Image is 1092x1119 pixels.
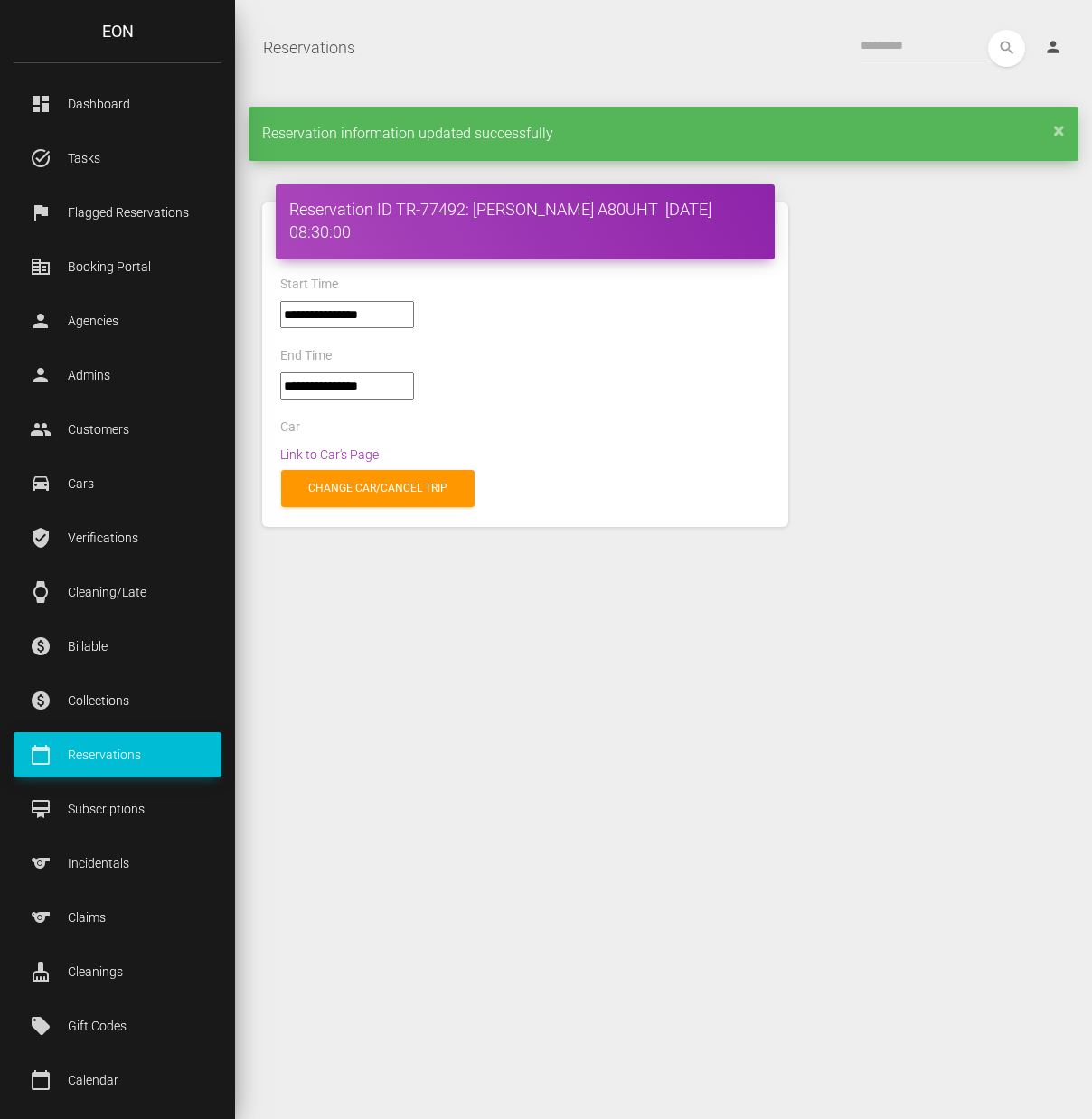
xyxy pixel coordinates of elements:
a: paid Collections [14,678,221,723]
label: End Time [280,347,332,365]
p: Dashboard [27,90,208,118]
a: corporate_fare Booking Portal [14,244,221,289]
a: person [1031,30,1078,66]
a: card_membership Subscriptions [14,786,221,832]
label: Start Time [280,276,338,294]
p: Gift Codes [27,1012,208,1039]
label: Car [280,418,300,437]
p: Verifications [27,524,208,551]
p: Customers [27,416,208,443]
a: cleaning_services Cleanings [14,949,221,994]
a: × [1053,125,1065,136]
a: Change car/cancel trip [281,470,475,507]
a: drive_eta Cars [14,461,221,506]
p: Admins [27,362,208,389]
p: Booking Portal [27,253,208,280]
a: task_alt Tasks [14,136,221,181]
a: person Agencies [14,298,221,343]
p: Agencies [27,307,208,334]
i: person [1044,38,1062,56]
a: person Admins [14,353,221,398]
h4: Reservation ID TR-77492: [PERSON_NAME] A80UHT [DATE] 08:30:00 [289,198,761,243]
a: Link to Car's Page [280,447,379,462]
a: verified_user Verifications [14,515,221,560]
a: sports Incidentals [14,841,221,886]
div: Reservation information updated successfully [249,107,1078,161]
p: Subscriptions [27,795,208,823]
p: Cleanings [27,958,208,985]
p: Collections [27,687,208,714]
p: Tasks [27,145,208,172]
a: Reservations [263,25,355,71]
p: Incidentals [27,850,208,877]
p: Cleaning/Late [27,578,208,606]
p: Calendar [27,1067,208,1094]
a: calendar_today Reservations [14,732,221,777]
p: Billable [27,633,208,660]
button: search [988,30,1025,67]
p: Flagged Reservations [27,199,208,226]
a: sports Claims [14,895,221,940]
a: calendar_today Calendar [14,1058,221,1103]
p: Reservations [27,741,208,768]
a: watch Cleaning/Late [14,569,221,615]
a: local_offer Gift Codes [14,1003,221,1048]
a: dashboard Dashboard [14,81,221,127]
a: paid Billable [14,624,221,669]
a: people Customers [14,407,221,452]
p: Claims [27,904,208,931]
p: Cars [27,470,208,497]
a: flag Flagged Reservations [14,190,221,235]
